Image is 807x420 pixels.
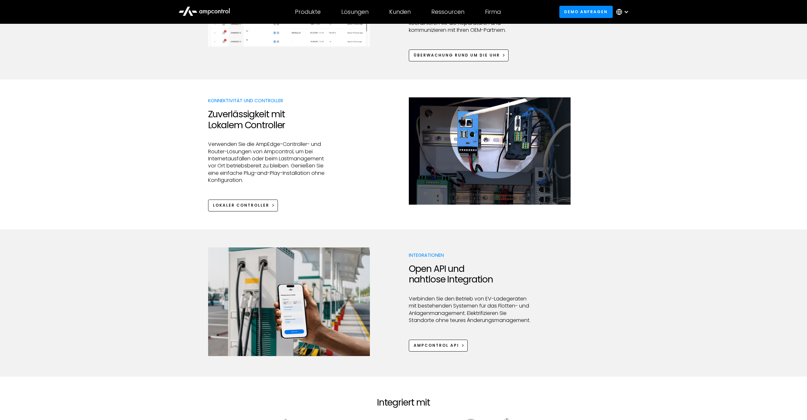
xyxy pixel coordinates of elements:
[208,141,332,184] p: Verwenden Sie die AmpEdge-Controller- und Router-Lösungen von Ampcontrol, um bei Internetausfälle...
[389,8,411,15] div: Kunden
[295,8,321,15] div: Produkte
[409,340,468,352] a: Ampcontrol APi
[414,343,459,348] div: Ampcontrol APi
[377,397,430,408] h2: Integriert mit
[208,97,332,104] p: Konnektivität und Controller
[409,49,509,61] a: Überwachung rund um die Uhr
[208,247,370,356] img: Ampcontrol EV fleet charging integrations
[208,200,278,211] a: Lokaler Controller
[431,8,464,15] div: Ressourcen
[341,8,369,15] div: Lösungen
[485,8,501,15] div: Firma
[559,6,613,18] a: Demo anfragen
[409,97,571,205] img: AmpEdge onsite controller for EV charging load management
[409,252,533,258] p: Integrationen
[409,295,533,324] p: Verbinden Sie den Betrieb von EV-Ladegeräten mit bestehenden Systemen für das Flotten- und Anlage...
[213,202,269,208] div: Lokaler Controller
[208,109,332,130] h2: Zuverlässigkeit mit Lokalem Controller
[414,52,500,58] div: Überwachung rund um die Uhr
[409,264,533,285] h2: Open API und nahtlose Integration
